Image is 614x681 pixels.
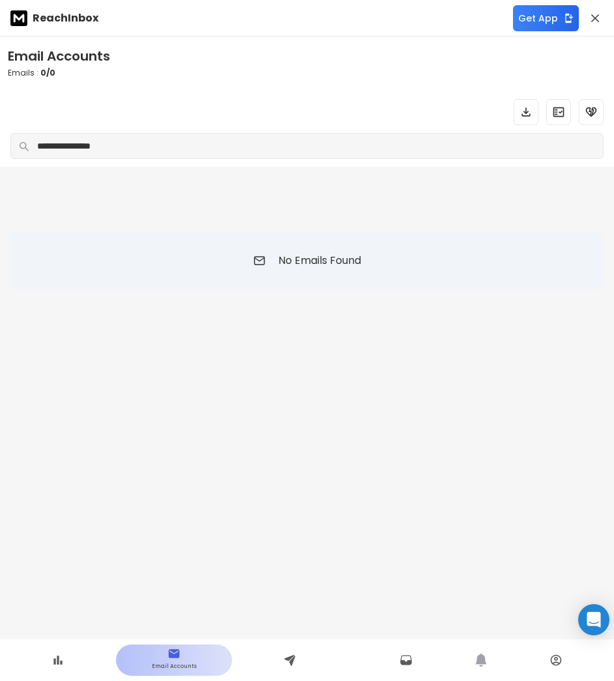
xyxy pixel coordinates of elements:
p: Email Accounts [152,660,197,673]
p: Emails : [8,68,110,78]
div: Open Intercom Messenger [578,604,609,635]
h1: Email Accounts [8,47,110,65]
p: No Emails Found [278,253,361,268]
p: ReachInbox [33,10,98,26]
button: Get App [513,5,579,31]
span: 0 / 0 [40,67,55,78]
